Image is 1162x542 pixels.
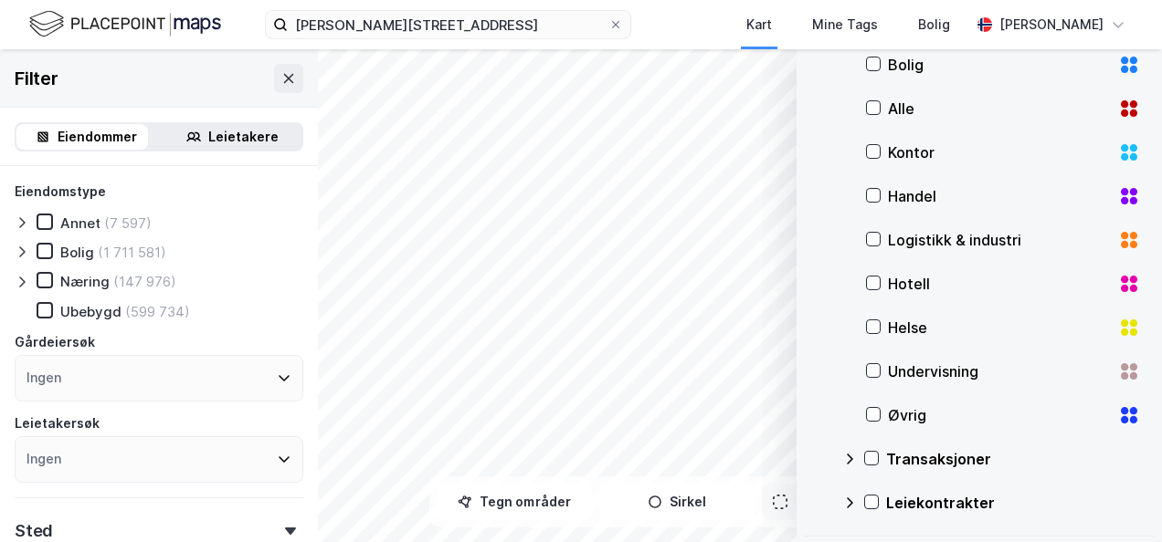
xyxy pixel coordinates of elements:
[26,448,61,470] div: Ingen
[599,484,755,520] button: Sirkel
[15,181,106,203] div: Eiendomstype
[113,273,176,290] div: (147 976)
[125,303,190,320] div: (599 734)
[60,214,100,232] div: Annet
[1071,454,1162,542] div: Kontrollprogram for chat
[15,520,53,542] div: Sted
[208,126,279,148] div: Leietakere
[746,14,772,36] div: Kart
[886,492,1140,514] div: Leiekontrakter
[888,54,1111,76] div: Bolig
[888,360,1111,382] div: Undervisning
[888,273,1111,295] div: Hotell
[888,98,1111,120] div: Alle
[288,11,608,38] input: Søk på adresse, matrikkel, gårdeiere, leietakere eller personer
[60,273,110,290] div: Næring
[15,331,95,353] div: Gårdeiersøk
[60,303,121,320] div: Ubebygd
[918,14,950,36] div: Bolig
[886,448,1140,470] div: Transaksjoner
[15,64,58,93] div: Filter
[888,317,1111,339] div: Helse
[888,229,1111,251] div: Logistikk & industri
[98,244,166,261] div: (1 711 581)
[29,8,221,40] img: logo.f888ab2527a4732fd821a326f86c7f29.svg
[888,185,1111,207] div: Handel
[888,404,1111,426] div: Øvrig
[1071,454,1162,542] iframe: Chat Widget
[15,412,100,434] div: Leietakersøk
[26,367,61,389] div: Ingen
[812,14,878,36] div: Mine Tags
[58,126,137,148] div: Eiendommer
[437,484,592,520] button: Tegn områder
[60,244,94,261] div: Bolig
[888,141,1111,163] div: Kontor
[104,214,152,232] div: (7 597)
[795,491,988,513] div: [PERSON_NAME] til kartutsnitt
[999,14,1104,36] div: [PERSON_NAME]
